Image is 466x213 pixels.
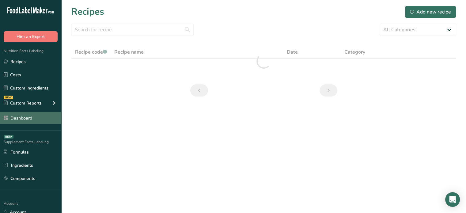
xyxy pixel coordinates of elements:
[405,6,456,18] button: Add new recipe
[4,31,58,42] button: Hire an Expert
[71,24,194,36] input: Search for recipe
[4,135,13,139] div: BETA
[4,96,13,99] div: NEW
[410,8,451,16] div: Add new recipe
[445,192,460,207] div: Open Intercom Messenger
[320,84,337,97] a: Next page
[71,5,104,19] h1: Recipes
[190,84,208,97] a: Previous page
[4,100,42,106] div: Custom Reports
